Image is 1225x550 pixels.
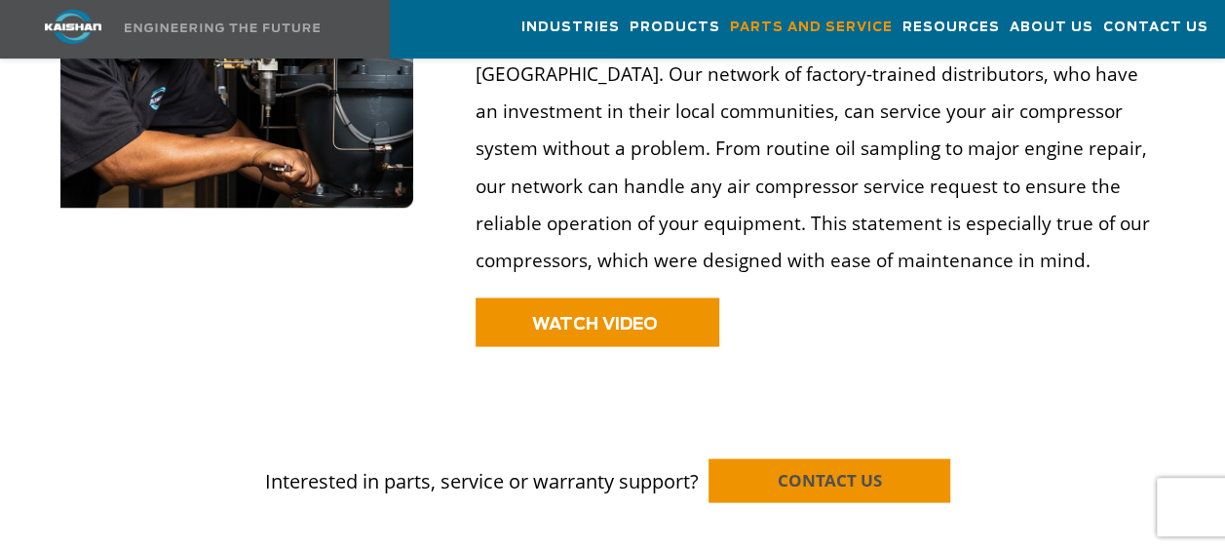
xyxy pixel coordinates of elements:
span: Resources [902,17,1000,39]
a: Industries [521,1,620,54]
a: Products [630,1,720,54]
p: Interested in parts, service or warranty support? [60,429,1164,495]
a: CONTACT US [708,458,950,502]
a: Resources [902,1,1000,54]
a: Parts and Service [730,1,893,54]
span: Products [630,17,720,39]
span: Parts and Service [730,17,893,39]
p: When your air compressor fails or has operational issues, look to Kaishan [GEOGRAPHIC_DATA]. Our ... [476,19,1152,278]
span: Contact Us [1103,17,1208,39]
span: WATCH VIDEO [532,315,658,332]
a: About Us [1010,1,1093,54]
a: WATCH VIDEO [476,297,719,346]
span: CONTACT US [778,468,882,491]
span: Industries [521,17,620,39]
span: About Us [1010,17,1093,39]
img: Engineering the future [125,23,320,32]
a: Contact Us [1103,1,1208,54]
